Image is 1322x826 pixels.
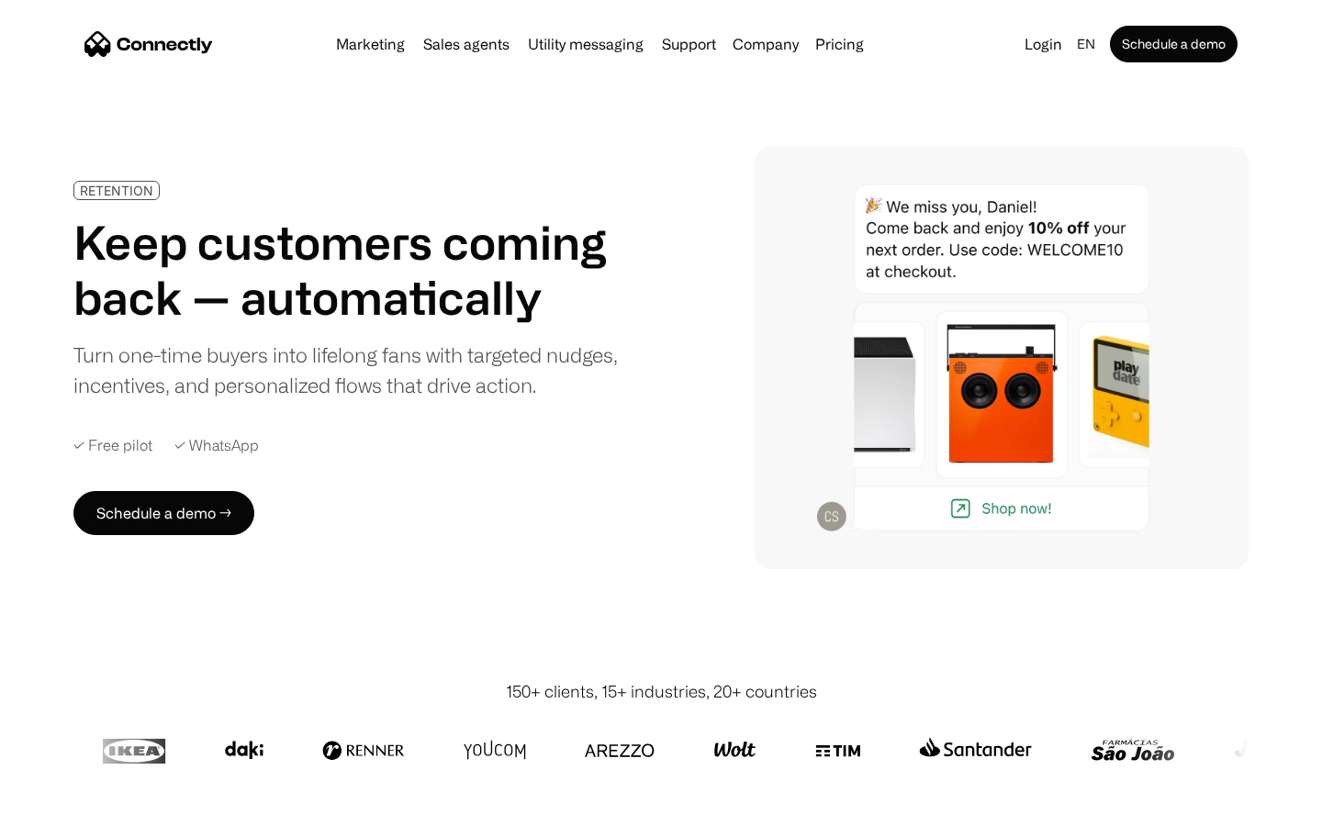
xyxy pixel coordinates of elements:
[37,794,110,820] ul: Language list
[174,437,259,454] div: ✓ WhatsApp
[73,340,632,400] div: Turn one-time buyers into lifelong fans with targeted nudges, incentives, and personalized flows ...
[655,37,723,51] a: Support
[733,31,799,57] div: Company
[1017,31,1070,57] a: Login
[506,679,817,704] div: 150+ clients, 15+ industries, 20+ countries
[73,215,632,325] h1: Keep customers coming back — automatically
[73,491,254,535] a: Schedule a demo →
[73,437,152,454] div: ✓ Free pilot
[808,37,871,51] a: Pricing
[18,792,110,820] aside: Language selected: English
[521,37,651,51] a: Utility messaging
[1077,31,1095,57] div: en
[329,37,412,51] a: Marketing
[416,37,517,51] a: Sales agents
[1110,26,1238,62] a: Schedule a demo
[80,184,153,197] div: RETENTION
